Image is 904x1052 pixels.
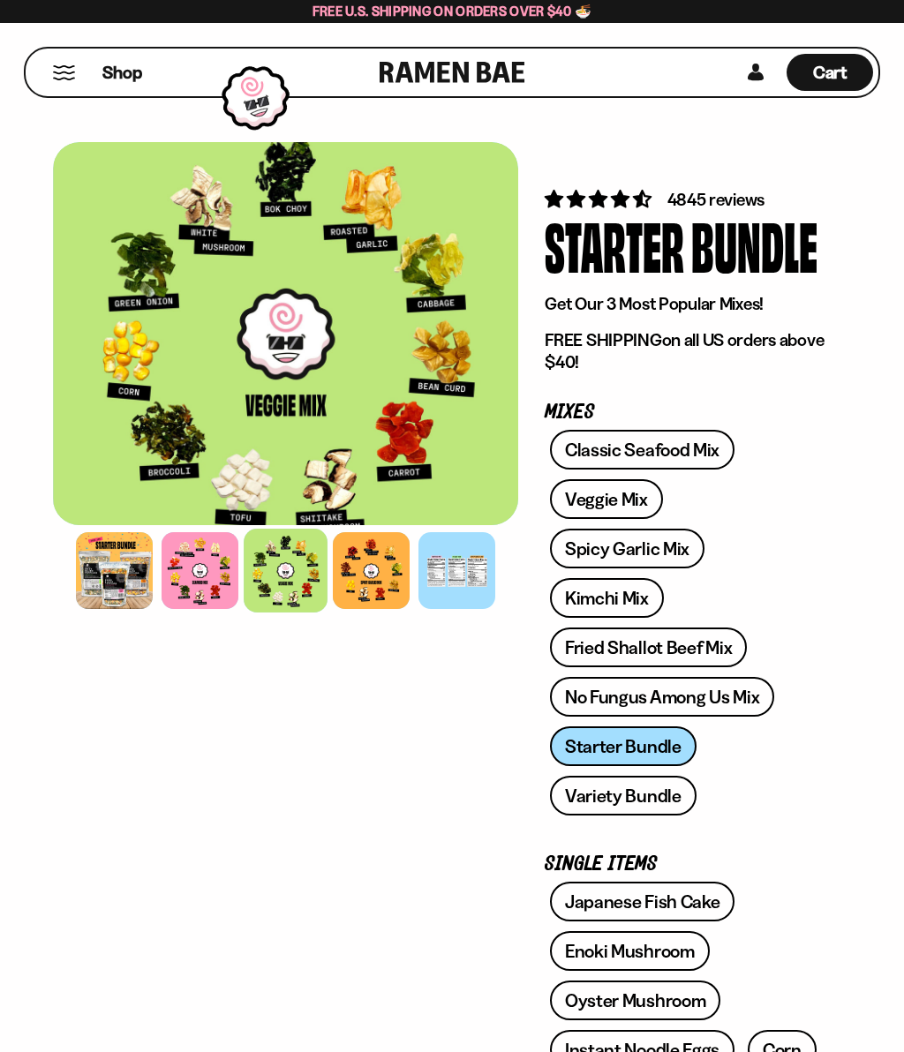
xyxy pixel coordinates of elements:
[545,329,661,350] strong: FREE SHIPPING
[550,578,664,618] a: Kimchi Mix
[550,981,721,1020] a: Oyster Mushroom
[691,212,817,278] div: Bundle
[787,49,873,96] div: Cart
[52,65,76,80] button: Mobile Menu Trigger
[550,677,774,717] a: No Fungus Among Us Mix
[813,62,847,83] span: Cart
[667,189,765,210] span: 4845 reviews
[545,404,825,421] p: Mixes
[102,54,142,91] a: Shop
[550,931,710,971] a: Enoki Mushroom
[550,627,747,667] a: Fried Shallot Beef Mix
[545,856,825,873] p: Single Items
[313,3,592,19] span: Free U.S. Shipping on Orders over $40 🍜
[550,430,734,470] a: Classic Seafood Mix
[545,329,825,373] p: on all US orders above $40!
[545,188,655,210] span: 4.71 stars
[550,776,697,815] a: Variety Bundle
[545,212,684,278] div: Starter
[545,293,825,315] p: Get Our 3 Most Popular Mixes!
[102,61,142,85] span: Shop
[550,882,735,921] a: Japanese Fish Cake
[550,479,663,519] a: Veggie Mix
[550,529,704,568] a: Spicy Garlic Mix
